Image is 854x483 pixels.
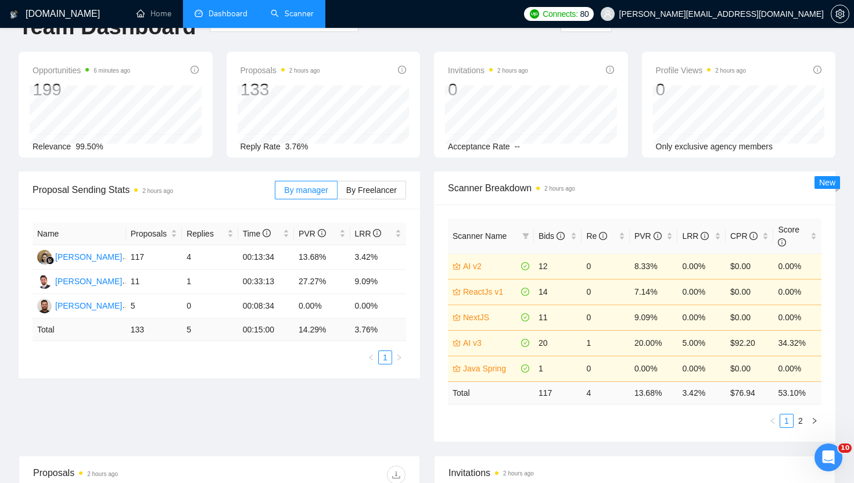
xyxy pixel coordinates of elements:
span: info-circle [749,232,758,240]
span: dashboard [195,9,203,17]
td: $0.00 [726,305,774,330]
button: right [392,350,406,364]
li: Next Page [808,414,821,428]
td: Total [33,319,126,341]
td: 5 [126,294,182,319]
div: 199 [33,78,130,101]
td: 0.00% [630,356,678,381]
td: 0 [182,294,238,319]
td: 5.00% [677,330,726,356]
span: Bids [539,231,565,241]
td: 9.09% [350,270,407,294]
span: Proposals [131,227,168,240]
span: check-circle [521,288,529,296]
a: homeHome [137,9,171,19]
span: info-circle [813,66,821,74]
span: info-circle [557,232,565,240]
td: 1 [182,270,238,294]
td: 0.00% [677,305,726,330]
span: check-circle [521,262,529,270]
span: download [387,470,405,480]
span: CPR [730,231,758,241]
td: 8.33% [630,253,678,279]
button: right [808,414,821,428]
time: 2 hours ago [142,188,173,194]
td: 117 [126,245,182,270]
span: crown [453,313,461,321]
td: Total [448,381,534,404]
td: 5 [182,319,238,341]
img: ES [37,250,52,264]
a: AI v2 [463,260,519,273]
span: filter [520,227,532,245]
li: 1 [780,414,794,428]
td: 0.00% [294,294,350,319]
td: 13.68 % [630,381,678,404]
span: 3.76% [285,142,308,151]
td: 1 [582,330,630,356]
time: 2 hours ago [289,67,320,74]
a: ES[PERSON_NAME] [37,252,122,261]
a: Java Spring [463,362,519,375]
span: check-circle [521,364,529,373]
li: Previous Page [766,414,780,428]
span: LRR [682,231,709,241]
td: 0.00% [773,253,821,279]
td: 00:33:13 [238,270,294,294]
span: check-circle [521,339,529,347]
td: 0.00% [773,305,821,330]
time: 2 hours ago [87,471,118,477]
span: left [769,417,776,424]
a: AA[PERSON_NAME] [37,300,122,310]
td: 53.10 % [773,381,821,404]
span: Re [586,231,607,241]
a: AI v3 [463,337,519,349]
td: 4 [582,381,630,404]
span: Dashboard [209,9,247,19]
span: crown [453,339,461,347]
a: setting [831,9,849,19]
div: [PERSON_NAME] [55,299,122,312]
td: $0.00 [726,279,774,305]
td: 0 [582,305,630,330]
a: 2 [794,414,807,427]
time: 2 hours ago [497,67,528,74]
td: 3.76 % [350,319,407,341]
td: 13.68% [294,245,350,270]
a: ReactJs v1 [463,285,519,298]
td: 00:15:00 [238,319,294,341]
span: info-circle [701,232,709,240]
td: 0.00% [677,356,726,381]
td: 1 [534,356,582,381]
td: 133 [126,319,182,341]
span: Connects: [543,8,577,20]
td: $0.00 [726,253,774,279]
span: Time [243,229,271,238]
a: FM[PERSON_NAME] [37,276,122,285]
span: user [604,10,612,18]
span: Only exclusive agency members [656,142,773,151]
span: info-circle [606,66,614,74]
td: 11 [534,305,582,330]
span: info-circle [318,229,326,237]
span: Acceptance Rate [448,142,510,151]
td: 0.00% [677,253,726,279]
span: Scanner Name [453,231,507,241]
th: Proposals [126,223,182,245]
td: 0.00% [350,294,407,319]
td: 3.42% [350,245,407,270]
span: right [811,417,818,424]
td: 0 [582,253,630,279]
div: 0 [656,78,747,101]
span: New [819,178,835,187]
span: 80 [580,8,589,20]
span: info-circle [599,232,607,240]
td: $0.00 [726,356,774,381]
span: Relevance [33,142,71,151]
time: 2 hours ago [544,185,575,192]
div: [PERSON_NAME] [55,275,122,288]
span: info-circle [398,66,406,74]
span: Reply Rate [241,142,281,151]
td: 9.09% [630,305,678,330]
td: 7.14% [630,279,678,305]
